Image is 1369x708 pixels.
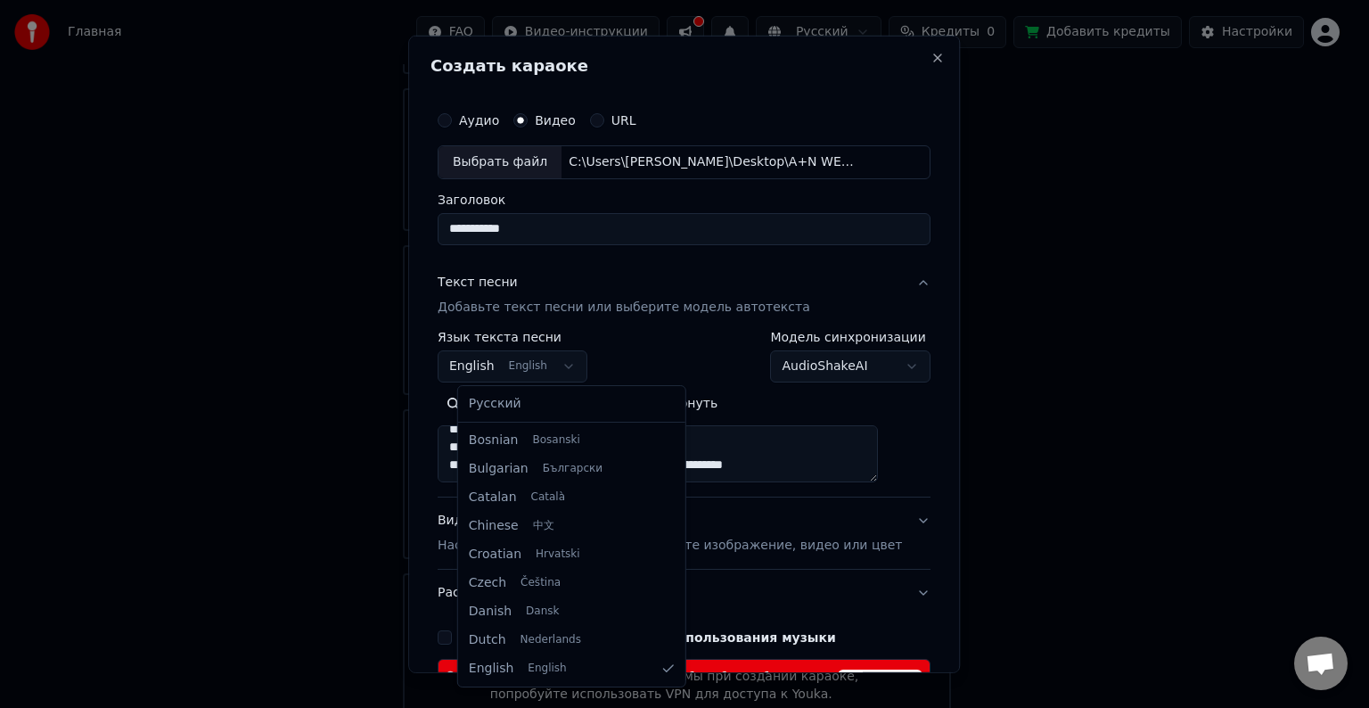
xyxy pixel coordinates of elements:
span: Català [531,490,565,505]
span: Chinese [469,517,519,535]
span: Hrvatski [536,547,580,562]
span: Bosanski [532,433,579,448]
span: Русский [469,395,521,413]
span: English [469,660,514,678]
span: Български [543,462,603,476]
span: Croatian [469,546,521,564]
span: Dansk [526,605,559,619]
span: English [528,662,566,676]
span: Catalan [469,489,517,506]
span: Čeština [521,576,561,590]
span: 中文 [533,519,554,533]
span: Bulgarian [469,460,529,478]
span: Danish [469,603,512,621]
span: Dutch [469,631,506,649]
span: Bosnian [469,432,519,449]
span: Nederlands [521,633,581,647]
span: Czech [469,574,506,592]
